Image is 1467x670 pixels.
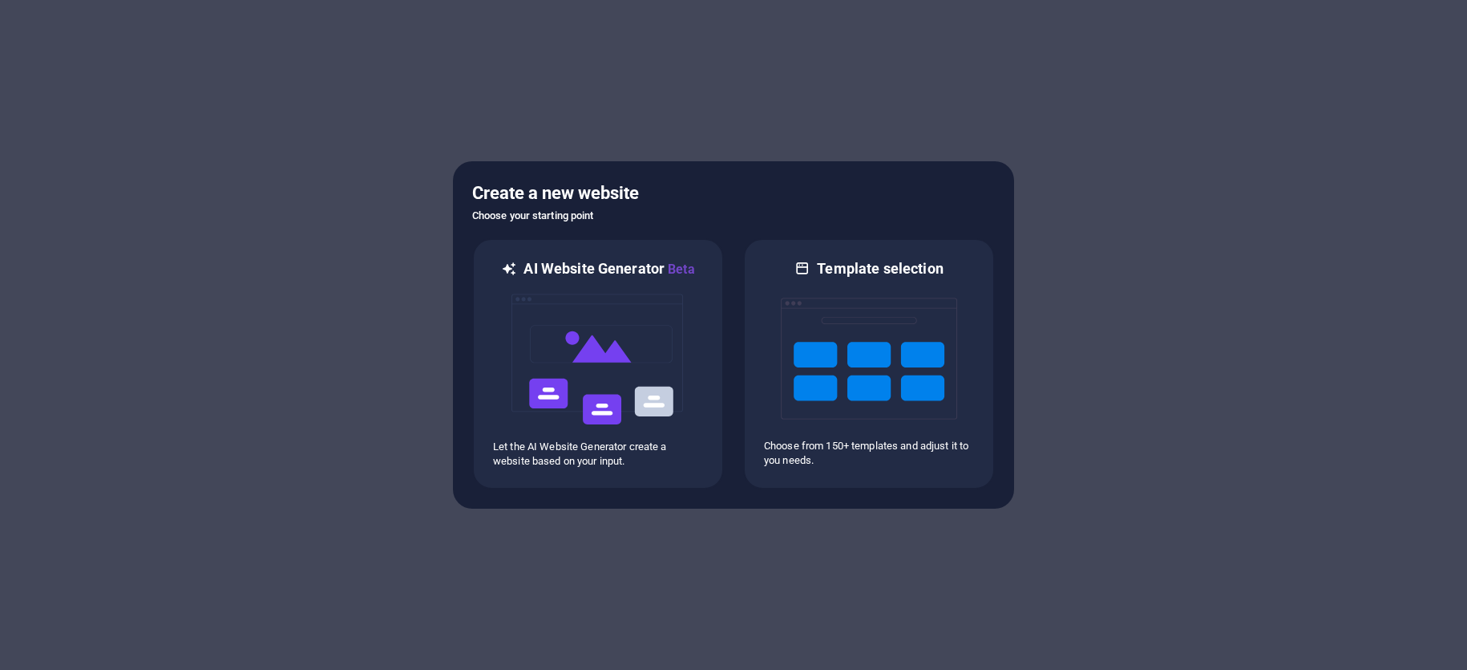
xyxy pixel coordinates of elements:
[472,181,995,206] h5: Create a new website
[743,238,995,489] div: Template selectionChoose from 150+ templates and adjust it to you needs.
[523,259,694,279] h6: AI Website Generator
[510,279,686,440] img: ai
[817,259,943,278] h6: Template selection
[472,206,995,225] h6: Choose your starting point
[665,262,695,277] span: Beta
[764,439,974,468] p: Choose from 150+ templates and adjust it to you needs.
[493,440,703,469] p: Let the AI Website Generator create a website based on your input.
[472,238,724,489] div: AI Website GeneratorBetaaiLet the AI Website Generator create a website based on your input.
